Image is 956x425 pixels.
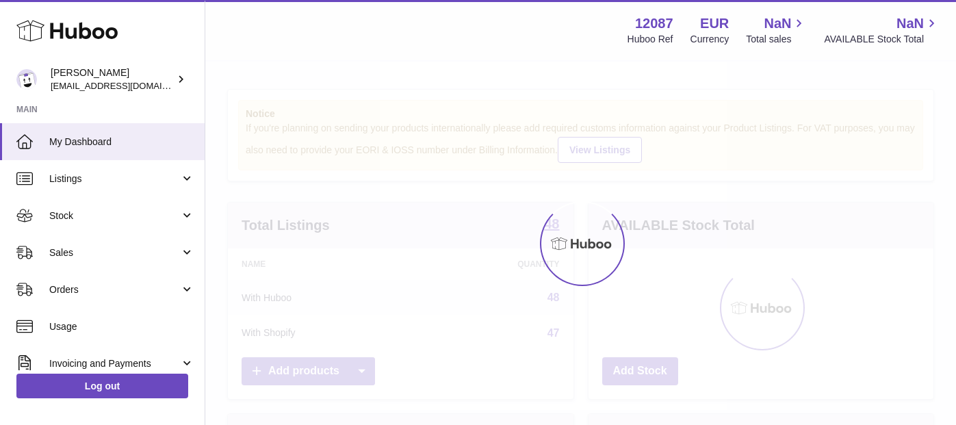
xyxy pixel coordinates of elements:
[51,80,201,91] span: [EMAIL_ADDRESS][DOMAIN_NAME]
[635,14,673,33] strong: 12087
[49,209,180,222] span: Stock
[824,14,940,46] a: NaN AVAILABLE Stock Total
[49,246,180,259] span: Sales
[49,172,180,185] span: Listings
[896,14,924,33] span: NaN
[16,374,188,398] a: Log out
[690,33,729,46] div: Currency
[16,69,37,90] img: internalAdmin-12087@internal.huboo.com
[746,14,807,46] a: NaN Total sales
[49,320,194,333] span: Usage
[49,283,180,296] span: Orders
[628,33,673,46] div: Huboo Ref
[764,14,791,33] span: NaN
[51,66,174,92] div: [PERSON_NAME]
[746,33,807,46] span: Total sales
[700,14,729,33] strong: EUR
[49,136,194,149] span: My Dashboard
[824,33,940,46] span: AVAILABLE Stock Total
[49,357,180,370] span: Invoicing and Payments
